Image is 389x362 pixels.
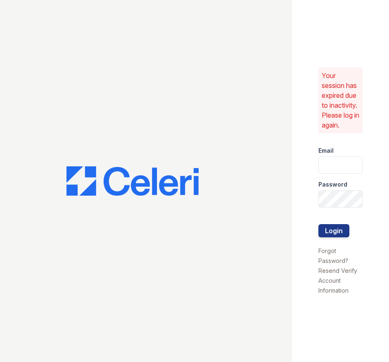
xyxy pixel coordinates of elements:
[318,247,348,264] a: Forgot Password?
[318,147,334,155] label: Email
[66,166,199,196] img: CE_Logo_Blue-a8612792a0a2168367f1c8372b55b34899dd931a85d93a1a3d3e32e68fde9ad4.png
[318,267,357,294] a: Resend Verify Account Information
[322,71,360,130] p: Your session has expired due to inactivity. Please log in again.
[318,224,349,237] button: Login
[318,180,347,189] label: Password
